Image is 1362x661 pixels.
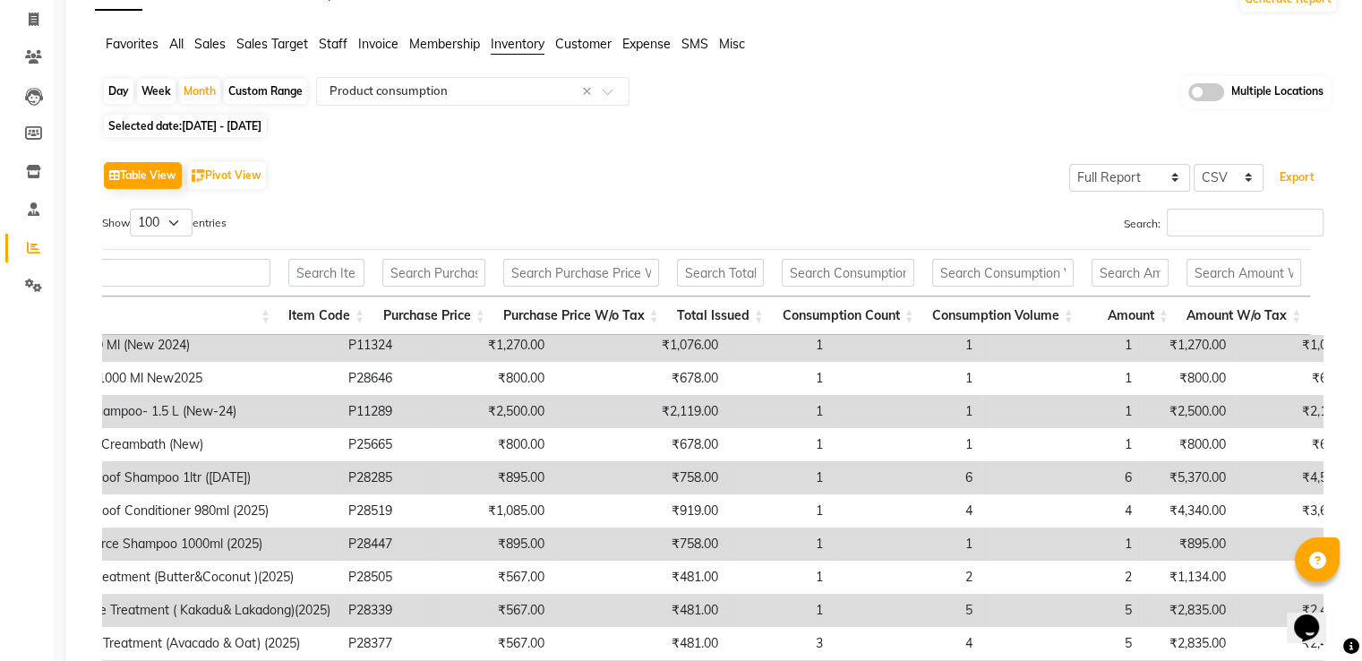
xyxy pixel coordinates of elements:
span: [DATE] - [DATE] [182,119,261,133]
th: Item Code: activate to sort column ascending [279,296,373,335]
select: Showentries [130,209,193,236]
div: Week [137,79,176,104]
div: Month [179,79,220,104]
label: Show entries [102,209,227,236]
div: Custom Range [224,79,307,104]
td: ₹481.00 [553,627,727,660]
td: 1 [727,494,832,528]
td: 3 [727,627,832,660]
td: P11324 [339,329,433,362]
td: 1 [832,528,981,561]
td: ₹895.00 [1141,528,1235,561]
td: 2 [981,561,1141,594]
input: Search: [1167,209,1323,236]
td: ₹2,119.00 [553,395,727,428]
td: ₹1,270.00 [433,329,553,362]
label: Search: [1124,209,1323,236]
td: ₹2,500.00 [1141,395,1235,428]
input: Search Purchase Price [382,259,485,287]
td: 1 [727,528,832,561]
td: ₹2,500.00 [433,395,553,428]
span: Customer [555,36,612,52]
th: Amount W/o Tax: activate to sort column ascending [1178,296,1310,335]
span: Sales Target [236,36,308,52]
td: 1 [727,594,832,627]
td: ₹481.00 [553,561,727,594]
td: ₹4,340.00 [1141,494,1235,528]
input: Search Amount [1092,259,1169,287]
td: 1 [832,329,981,362]
td: 1 [981,329,1141,362]
td: ₹1,076.00 [553,329,727,362]
td: 1 [727,428,832,461]
td: 5 [981,594,1141,627]
td: ₹567.00 [433,627,553,660]
span: Selected date: [104,115,266,137]
td: ₹758.00 [553,528,727,561]
span: SMS [681,36,708,52]
td: 1 [727,329,832,362]
span: Misc [719,36,745,52]
td: P28519 [339,494,433,528]
td: ₹5,370.00 [1141,461,1235,494]
td: ₹800.00 [1141,362,1235,395]
th: Purchase Price W/o Tax: activate to sort column ascending [494,296,668,335]
td: ₹567.00 [433,594,553,627]
span: Favorites [106,36,158,52]
td: P28377 [339,627,433,660]
input: Search Item Code [288,259,364,287]
td: 4 [832,627,981,660]
td: P28646 [339,362,433,395]
td: ₹800.00 [433,362,553,395]
div: Day [104,79,133,104]
td: ₹1,270.00 [1141,329,1235,362]
span: Staff [319,36,347,52]
td: ₹758.00 [553,461,727,494]
button: Pivot View [187,162,266,189]
td: ₹895.00 [433,461,553,494]
button: Table View [104,162,182,189]
span: Sales [194,36,226,52]
td: 6 [981,461,1141,494]
span: Expense [622,36,671,52]
td: 1 [832,428,981,461]
td: 6 [832,461,981,494]
th: Purchase Price: activate to sort column ascending [373,296,494,335]
td: 1 [832,395,981,428]
td: P28339 [339,594,433,627]
td: 1 [727,362,832,395]
input: Search Purchase Price W/o Tax [503,259,659,287]
input: Search Consumption Count [782,259,914,287]
td: ₹1,134.00 [1141,561,1235,594]
span: Inventory [491,36,544,52]
button: Export [1272,162,1322,193]
td: 1 [981,428,1141,461]
td: 1 [727,461,832,494]
td: ₹678.00 [553,428,727,461]
td: 5 [981,627,1141,660]
td: 1 [981,528,1141,561]
td: 4 [981,494,1141,528]
td: ₹567.00 [433,561,553,594]
span: All [169,36,184,52]
td: P25665 [339,428,433,461]
input: Search Consumption Volume [932,259,1074,287]
td: P11289 [339,395,433,428]
td: 4 [832,494,981,528]
td: ₹678.00 [553,362,727,395]
input: Search Amount W/o Tax [1186,259,1301,287]
td: ₹895.00 [433,528,553,561]
td: P28505 [339,561,433,594]
td: ₹2,835.00 [1141,594,1235,627]
img: pivot.png [192,169,205,183]
td: P28285 [339,461,433,494]
td: 1 [727,561,832,594]
td: ₹1,085.00 [433,494,553,528]
td: P28447 [339,528,433,561]
th: Amount: activate to sort column ascending [1083,296,1178,335]
th: Consumption Volume: activate to sort column ascending [923,296,1083,335]
td: 5 [832,594,981,627]
td: ₹2,835.00 [1141,627,1235,660]
span: Membership [409,36,480,52]
span: Invoice [358,36,398,52]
